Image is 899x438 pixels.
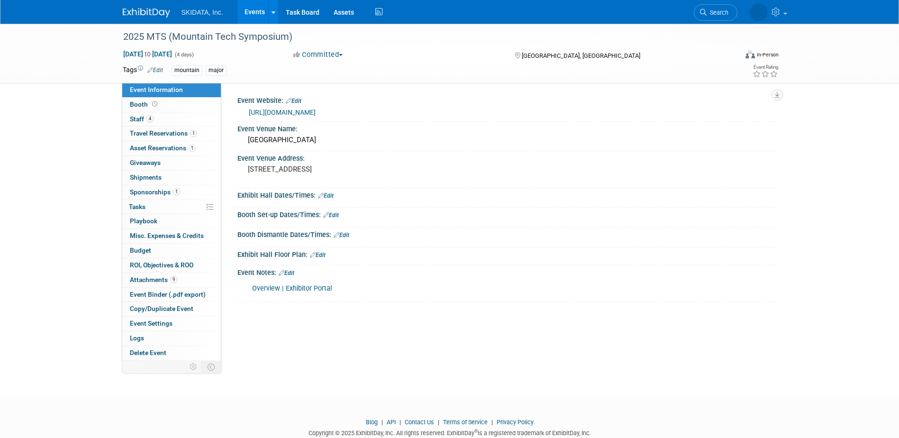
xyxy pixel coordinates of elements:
a: Edit [310,252,326,258]
a: Edit [318,192,334,199]
span: Event Settings [130,319,173,327]
span: Search [707,9,728,16]
span: Travel Reservations [130,129,197,137]
a: Sponsorships1 [122,185,221,200]
span: [GEOGRAPHIC_DATA], [GEOGRAPHIC_DATA] [522,52,640,59]
button: Committed [290,50,346,60]
span: [DATE] [DATE] [123,50,173,58]
a: Overview | Exhibitor Portal [252,284,332,292]
div: Event Venue Name: [237,122,777,134]
span: | [397,419,403,426]
span: Delete Event [130,349,166,356]
span: to [143,50,152,58]
div: Event Website: [237,93,777,106]
a: Travel Reservations1 [122,127,221,141]
span: (4 days) [174,52,194,58]
a: Privacy Policy [497,419,534,426]
span: Giveaways [130,159,161,166]
div: mountain [172,65,202,75]
span: Attachments [130,276,177,283]
span: Logs [130,334,144,342]
span: ROI, Objectives & ROO [130,261,193,269]
a: Event Information [122,83,221,97]
div: Exhibit Hall Floor Plan: [237,247,777,260]
td: Personalize Event Tab Strip [185,361,202,373]
a: Edit [279,270,294,276]
span: Staff [130,115,154,123]
a: Edit [147,67,163,73]
a: Terms of Service [443,419,488,426]
a: Staff4 [122,112,221,127]
a: Edit [334,232,349,238]
span: Playbook [130,217,157,225]
a: Misc. Expenses & Credits [122,229,221,243]
a: Booth [122,98,221,112]
a: [URL][DOMAIN_NAME] [249,109,316,116]
span: 1 [189,145,196,152]
a: Asset Reservations1 [122,141,221,155]
span: 1 [173,188,180,195]
a: Contact Us [405,419,434,426]
span: Sponsorships [130,188,180,196]
a: API [387,419,396,426]
span: Booth not reserved yet [150,100,159,108]
a: Shipments [122,171,221,185]
span: 4 [146,115,154,122]
pre: [STREET_ADDRESS] [248,165,452,173]
a: Playbook [122,214,221,228]
div: Event Rating [753,65,778,70]
td: Tags [123,65,163,76]
div: Booth Dismantle Dates/Times: [237,228,777,240]
span: SKIDATA, Inc. [182,9,223,16]
a: Logs [122,331,221,346]
div: 2025 MTS (Mountain Tech Symposium) [120,28,723,46]
span: Tasks [129,203,145,210]
span: Shipments [130,173,162,181]
div: Exhibit Hall Dates/Times: [237,188,777,201]
span: Misc. Expenses & Credits [130,232,204,239]
a: Delete Event [122,346,221,360]
a: Event Settings [122,317,221,331]
a: Copy/Duplicate Event [122,302,221,316]
span: | [436,419,442,426]
span: Budget [130,246,151,254]
div: [GEOGRAPHIC_DATA] [245,133,770,147]
div: major [206,65,227,75]
div: Event Venue Address: [237,151,777,163]
div: In-Person [756,51,779,58]
a: Search [694,4,737,21]
span: 1 [190,130,197,137]
a: Tasks [122,200,221,214]
img: Mary Beth McNair [750,3,768,21]
span: Asset Reservations [130,144,196,152]
span: Event Information [130,86,183,93]
span: Copy/Duplicate Event [130,305,193,312]
span: Event Binder (.pdf export) [130,291,206,298]
a: Budget [122,244,221,258]
img: ExhibitDay [123,8,170,18]
span: | [489,419,495,426]
a: ROI, Objectives & ROO [122,258,221,273]
span: 9 [170,276,177,283]
sup: ® [474,429,478,434]
td: Toggle Event Tabs [201,361,221,373]
span: | [379,419,385,426]
a: Blog [366,419,378,426]
span: Booth [130,100,159,108]
a: Edit [323,212,339,219]
a: Attachments9 [122,273,221,287]
a: Giveaways [122,156,221,170]
a: Edit [286,98,301,104]
img: Format-Inperson.png [745,51,755,58]
div: Event Format [681,49,779,64]
div: Booth Set-up Dates/Times: [237,208,777,220]
a: Event Binder (.pdf export) [122,288,221,302]
div: Event Notes: [237,265,777,278]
